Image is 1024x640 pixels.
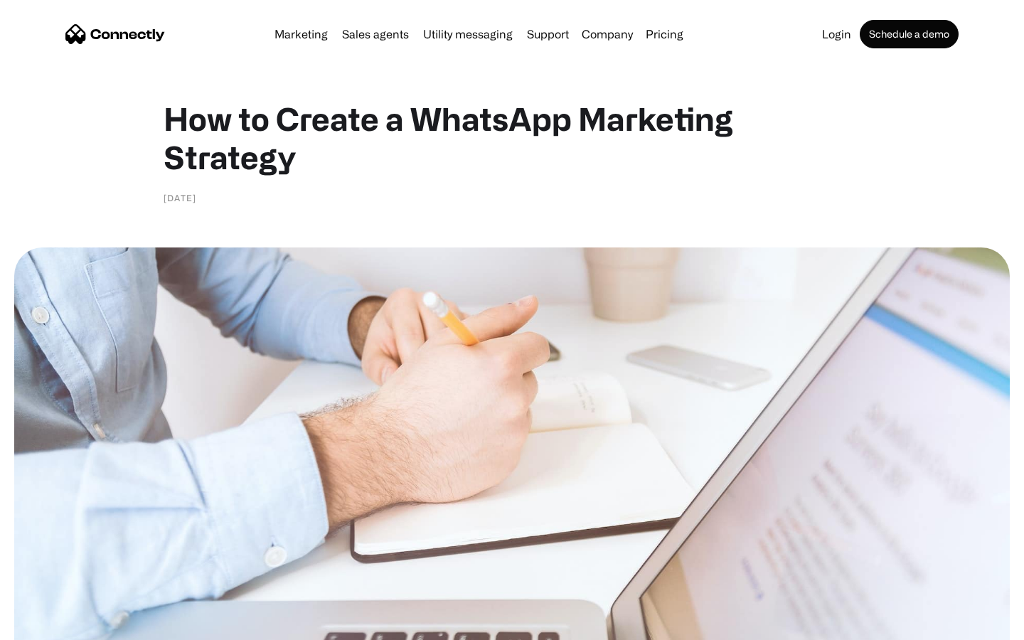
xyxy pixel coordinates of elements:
a: Utility messaging [417,28,518,40]
a: Pricing [640,28,689,40]
div: Company [582,24,633,44]
a: Login [816,28,857,40]
a: Sales agents [336,28,415,40]
a: Support [521,28,575,40]
ul: Language list [28,615,85,635]
h1: How to Create a WhatsApp Marketing Strategy [164,100,860,176]
div: [DATE] [164,191,196,205]
a: Schedule a demo [860,20,959,48]
a: Marketing [269,28,334,40]
aside: Language selected: English [14,615,85,635]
